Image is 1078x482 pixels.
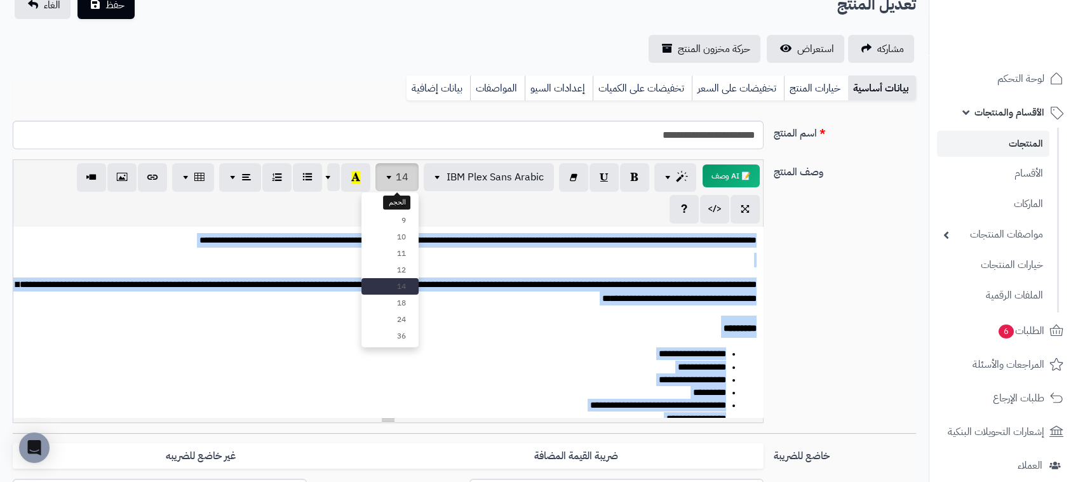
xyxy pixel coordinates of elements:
a: العملاء [937,450,1070,481]
span: استعراض [797,41,834,57]
label: ضريبة القيمة المضافة [388,443,764,469]
a: 11 [361,245,419,262]
a: الملفات الرقمية [937,282,1049,309]
a: بيانات أساسية [848,76,916,101]
a: لوحة التحكم [937,64,1070,94]
a: مشاركه [848,35,914,63]
a: إعدادات السيو [525,76,593,101]
span: إشعارات التحويلات البنكية [948,423,1044,441]
a: حركة مخزون المنتج [649,35,760,63]
span: 6 [999,325,1014,338]
a: 18 [361,295,419,311]
a: مواصفات المنتجات [937,221,1049,248]
a: 24 [361,311,419,328]
span: العملاء [1018,457,1042,474]
a: المنتجات [937,131,1049,157]
a: الطلبات6 [937,316,1070,346]
span: مشاركه [877,41,904,57]
a: 14 [361,278,419,295]
a: المواصفات [470,76,525,101]
span: طلبات الإرجاع [993,389,1044,407]
span: IBM Plex Sans Arabic [447,170,544,185]
a: خيارات المنتجات [937,251,1049,279]
a: تخفيضات على السعر [692,76,784,101]
a: 36 [361,328,419,344]
span: لوحة التحكم [997,70,1044,88]
button: 📝 AI وصف [703,164,760,187]
span: الأقسام والمنتجات [974,104,1044,121]
span: 14 [396,170,408,185]
a: استعراض [767,35,844,63]
a: 9 [361,212,419,229]
a: الأقسام [937,160,1049,187]
button: 14 [375,163,419,191]
a: إشعارات التحويلات البنكية [937,417,1070,447]
a: 10 [361,229,419,245]
div: Open Intercom Messenger [19,432,50,463]
div: الحجم [383,196,410,210]
a: بيانات إضافية [407,76,470,101]
label: اسم المنتج [769,121,921,141]
button: IBM Plex Sans Arabic [424,163,554,191]
label: وصف المنتج [769,159,921,180]
a: 12 [361,262,419,278]
a: 8 [361,196,419,212]
a: تخفيضات على الكميات [593,76,692,101]
span: حركة مخزون المنتج [678,41,750,57]
label: خاضع للضريبة [769,443,921,464]
a: خيارات المنتج [784,76,848,101]
a: طلبات الإرجاع [937,383,1070,413]
a: الماركات [937,191,1049,218]
span: الطلبات [997,322,1044,340]
label: غير خاضع للضريبه [13,443,388,469]
a: المراجعات والأسئلة [937,349,1070,380]
span: المراجعات والأسئلة [973,356,1044,373]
